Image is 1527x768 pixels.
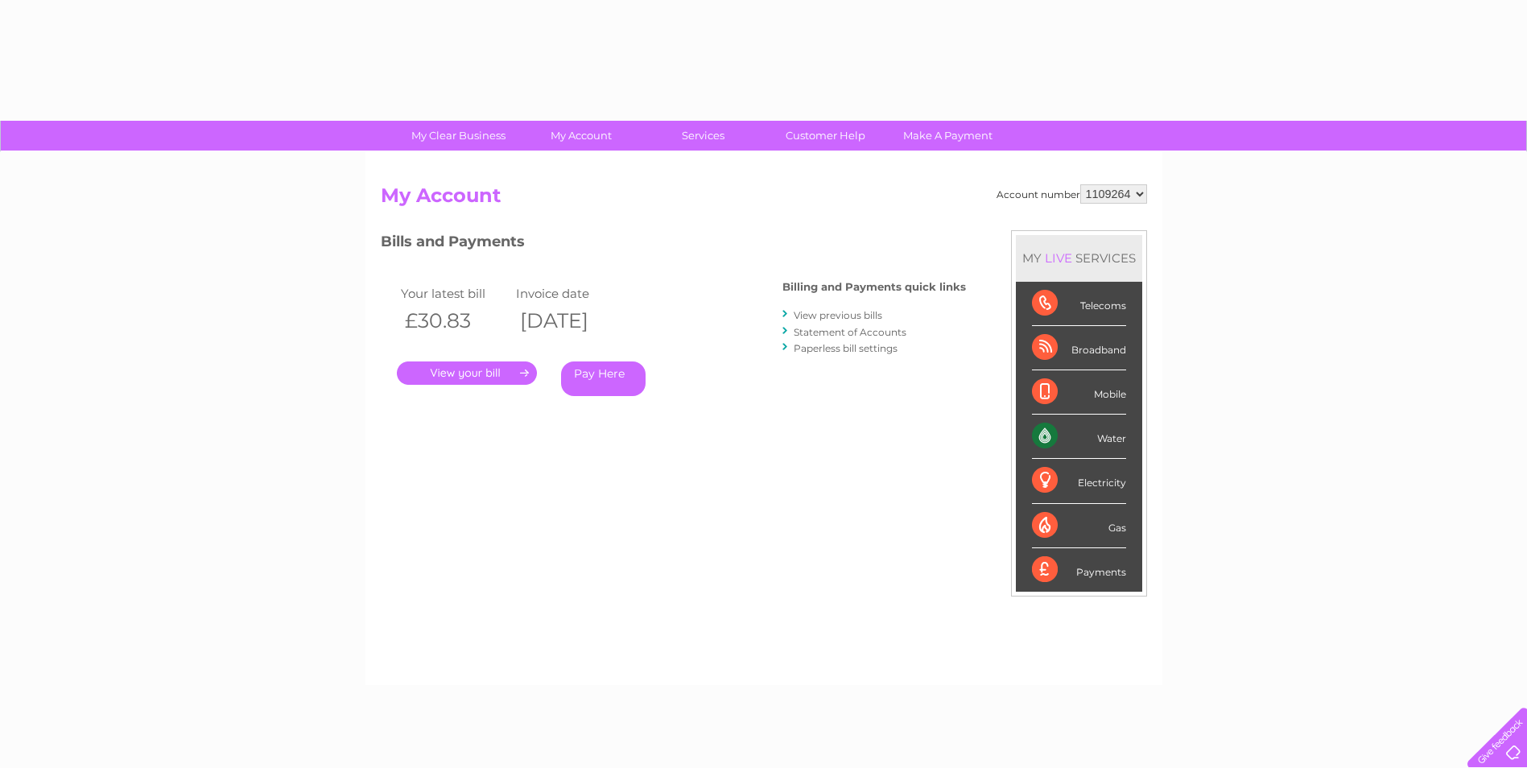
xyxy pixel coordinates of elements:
[794,342,898,354] a: Paperless bill settings
[397,304,513,337] th: £30.83
[392,121,525,151] a: My Clear Business
[794,326,906,338] a: Statement of Accounts
[1042,250,1075,266] div: LIVE
[512,283,628,304] td: Invoice date
[794,309,882,321] a: View previous bills
[512,304,628,337] th: [DATE]
[759,121,892,151] a: Customer Help
[637,121,770,151] a: Services
[1032,548,1126,592] div: Payments
[381,230,966,258] h3: Bills and Payments
[397,361,537,385] a: .
[381,184,1147,215] h2: My Account
[881,121,1014,151] a: Make A Payment
[561,361,646,396] a: Pay Here
[997,184,1147,204] div: Account number
[782,281,966,293] h4: Billing and Payments quick links
[1032,459,1126,503] div: Electricity
[397,283,513,304] td: Your latest bill
[1032,282,1126,326] div: Telecoms
[1032,326,1126,370] div: Broadband
[1016,235,1142,281] div: MY SERVICES
[514,121,647,151] a: My Account
[1032,370,1126,415] div: Mobile
[1032,504,1126,548] div: Gas
[1032,415,1126,459] div: Water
